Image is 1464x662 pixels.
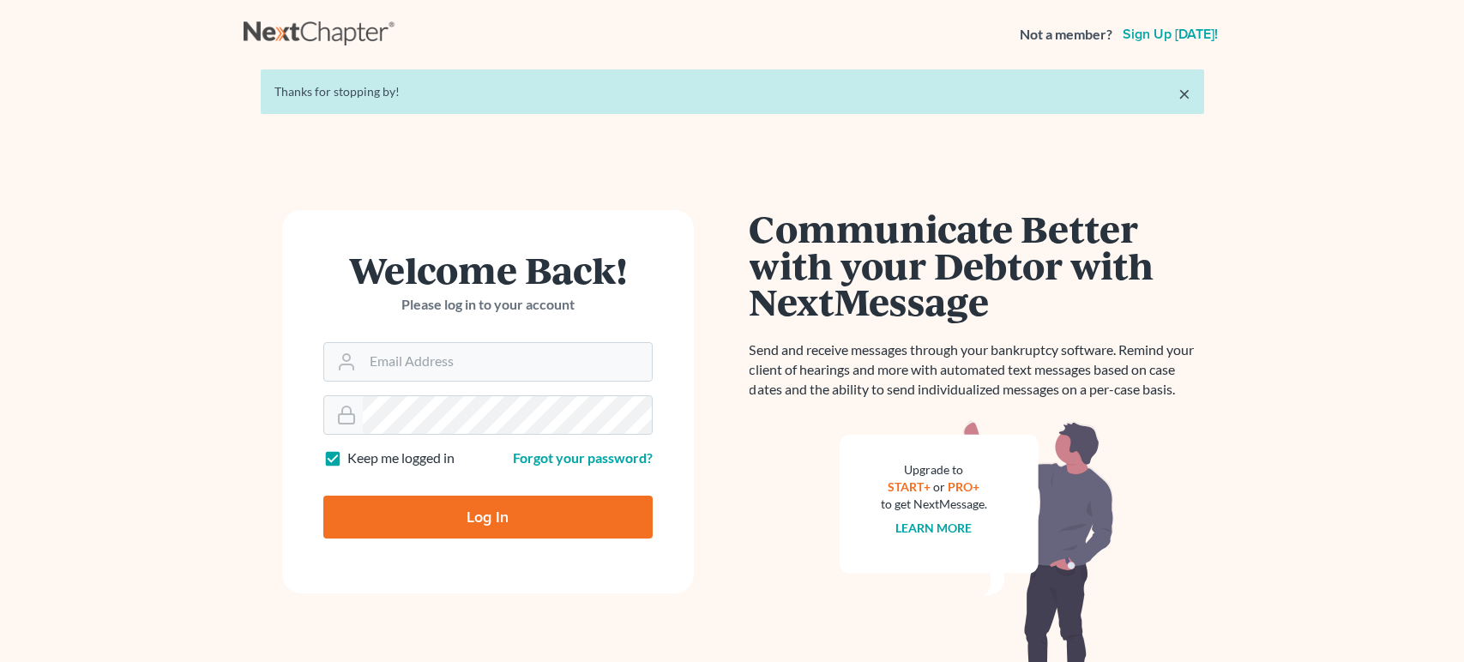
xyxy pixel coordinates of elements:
input: Log In [323,496,653,539]
a: × [1178,83,1190,104]
a: START+ [888,479,931,494]
strong: Not a member? [1020,25,1112,45]
h1: Welcome Back! [323,251,653,288]
a: PRO+ [948,479,979,494]
input: Email Address [363,343,652,381]
span: or [933,479,945,494]
div: Thanks for stopping by! [274,83,1190,100]
div: Upgrade to [881,461,987,478]
p: Please log in to your account [323,295,653,315]
p: Send and receive messages through your bankruptcy software. Remind your client of hearings and mo... [750,340,1204,400]
div: to get NextMessage. [881,496,987,513]
h1: Communicate Better with your Debtor with NextMessage [750,210,1204,320]
a: Forgot your password? [513,449,653,466]
a: Sign up [DATE]! [1119,27,1221,41]
a: Learn more [895,521,972,535]
label: Keep me logged in [347,448,455,468]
